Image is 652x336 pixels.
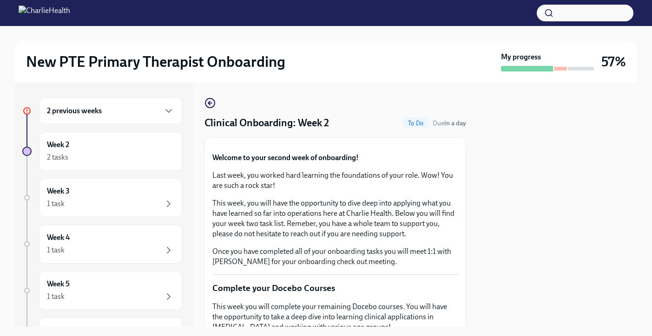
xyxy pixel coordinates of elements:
div: 1 task [47,245,65,255]
a: Week 41 task [22,225,182,264]
div: 2 tasks [47,152,68,162]
h6: Week 5 [47,279,70,289]
span: August 30th, 2025 10:00 [433,119,466,128]
div: 1 task [47,291,65,302]
p: Once you have completed all of your onboarding tasks you will meet 1:1 with [PERSON_NAME] for you... [212,246,458,267]
span: To Do [402,120,429,127]
h6: Week 3 [47,186,70,196]
h2: New PTE Primary Therapist Onboarding [26,52,285,71]
h6: Week 6 [47,325,70,336]
p: Last week, you worked hard learning the foundations of your role. Wow! You are such a rock star! [212,170,458,191]
a: Week 51 task [22,271,182,310]
p: This week, you will have the opportunity to dive deep into applying what you have learned so far ... [212,198,458,239]
strong: Welcome to your second week of onboarding! [212,153,359,162]
div: 1 task [47,199,65,209]
span: Due [433,119,466,127]
h6: Week 4 [47,233,70,243]
h3: 57% [601,53,626,70]
h4: Clinical Onboarding: Week 2 [204,116,329,130]
a: Week 22 tasks [22,132,182,171]
h6: 2 previous weeks [47,106,102,116]
a: Week 31 task [22,178,182,217]
strong: My progress [501,52,541,62]
div: 2 previous weeks [39,97,182,124]
h6: Week 2 [47,140,69,150]
img: CharlieHealth [19,6,70,20]
strong: in a day [444,119,466,127]
p: Complete your Docebo Courses [212,282,458,294]
p: This week you will complete your remaining Docebo courses. You will have the opportunity to take ... [212,302,458,332]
